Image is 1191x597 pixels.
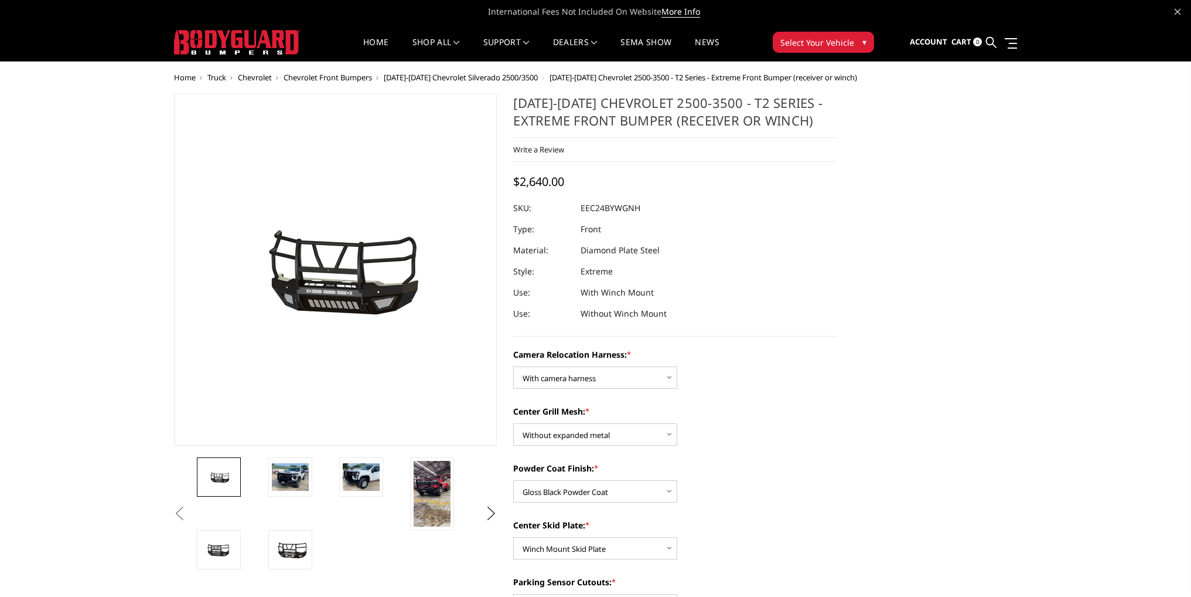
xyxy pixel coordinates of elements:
[513,198,572,219] dt: SKU:
[910,26,947,58] a: Account
[272,463,309,491] img: 2024-2025 Chevrolet 2500-3500 - T2 Series - Extreme Front Bumper (receiver or winch)
[581,282,654,303] dd: With Winch Mount
[910,36,947,47] span: Account
[284,72,372,83] a: Chevrolet Front Bumpers
[581,303,667,324] dd: Without Winch Mount
[695,38,719,61] a: News
[550,72,857,83] span: [DATE]-[DATE] Chevrolet 2500-3500 - T2 Series - Extreme Front Bumper (receiver or winch)
[581,219,601,240] dd: Front
[513,462,837,474] label: Powder Coat Finish:
[482,505,500,523] button: Next
[513,219,572,240] dt: Type:
[174,94,497,446] a: 2024-2025 Chevrolet 2500-3500 - T2 Series - Extreme Front Bumper (receiver or winch)
[780,36,854,49] span: Select Your Vehicle
[414,461,451,527] img: 2024-2025 Chevrolet 2500-3500 - T2 Series - Extreme Front Bumper (receiver or winch)
[581,198,640,219] dd: EEC24BYWGNH
[862,36,866,48] span: ▾
[951,36,971,47] span: Cart
[513,405,837,418] label: Center Grill Mesh:
[513,348,837,361] label: Camera Relocation Harness:
[513,282,572,303] dt: Use:
[581,261,613,282] dd: Extreme
[513,144,564,155] a: Write a Review
[483,38,530,61] a: Support
[200,540,237,559] img: 2024-2025 Chevrolet 2500-3500 - T2 Series - Extreme Front Bumper (receiver or winch)
[238,72,272,83] a: Chevrolet
[773,32,874,53] button: Select Your Vehicle
[412,38,460,61] a: shop all
[384,72,538,83] a: [DATE]-[DATE] Chevrolet Silverado 2500/3500
[200,469,237,486] img: 2024-2025 Chevrolet 2500-3500 - T2 Series - Extreme Front Bumper (receiver or winch)
[343,463,380,491] img: 2024-2025 Chevrolet 2500-3500 - T2 Series - Extreme Front Bumper (receiver or winch)
[513,576,837,588] label: Parking Sensor Cutouts:
[951,26,982,58] a: Cart 0
[207,72,226,83] a: Truck
[174,30,300,55] img: BODYGUARD BUMPERS
[363,38,388,61] a: Home
[553,38,598,61] a: Dealers
[272,540,309,560] img: 2024-2025 Chevrolet 2500-3500 - T2 Series - Extreme Front Bumper (receiver or winch)
[513,174,564,189] span: $2,640.00
[620,38,671,61] a: SEMA Show
[581,240,660,261] dd: Diamond Plate Steel
[513,303,572,324] dt: Use:
[973,38,982,46] span: 0
[513,240,572,261] dt: Material:
[513,519,837,531] label: Center Skid Plate:
[661,6,700,18] a: More Info
[174,72,196,83] a: Home
[513,261,572,282] dt: Style:
[1132,541,1191,597] iframe: Chat Widget
[513,94,837,138] h1: [DATE]-[DATE] Chevrolet 2500-3500 - T2 Series - Extreme Front Bumper (receiver or winch)
[171,505,189,523] button: Previous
